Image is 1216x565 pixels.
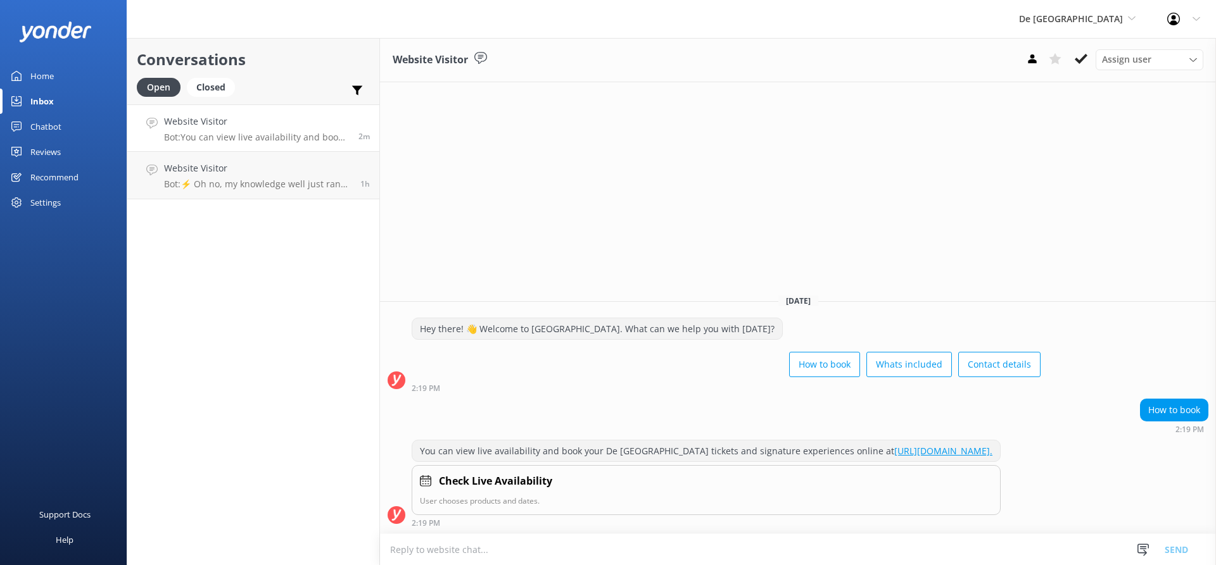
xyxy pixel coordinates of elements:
div: You can view live availability and book your De [GEOGRAPHIC_DATA] tickets and signature experienc... [412,440,1000,462]
div: Inbox [30,89,54,114]
div: Home [30,63,54,89]
strong: 2:19 PM [412,385,440,392]
a: Open [137,80,187,94]
h2: Conversations [137,47,370,71]
a: Website VisitorBot:You can view live availability and book your De Palm Island tickets and signat... [127,104,379,152]
div: Help [56,527,73,552]
div: How to book [1141,399,1208,421]
h4: Website Visitor [164,115,349,128]
a: Website VisitorBot:⚡ Oh no, my knowledge well just ran dry! Could you reshuffle your question? If... [127,152,379,199]
div: Support Docs [39,502,91,527]
button: Contact details [958,352,1041,377]
div: Hey there! 👋 Welcome to [GEOGRAPHIC_DATA]. What can we help you with [DATE]? [412,318,782,340]
a: [URL][DOMAIN_NAME]. [894,445,992,457]
button: Whats included [866,352,952,377]
strong: 2:19 PM [1175,426,1204,433]
div: Assign User [1096,49,1203,70]
p: Bot: You can view live availability and book your De Palm Island tickets and signature experience... [164,132,349,143]
span: [DATE] [778,295,818,306]
span: Assign user [1102,53,1151,66]
a: Closed [187,80,241,94]
span: Sep 07 2025 02:19pm (UTC -04:00) America/Caracas [358,131,370,142]
div: Sep 07 2025 02:19pm (UTC -04:00) America/Caracas [1140,425,1208,433]
h4: Check Live Availability [439,473,552,490]
strong: 2:19 PM [412,519,440,527]
div: Reviews [30,139,61,165]
h4: Website Visitor [164,161,351,175]
p: Bot: ⚡ Oh no, my knowledge well just ran dry! Could you reshuffle your question? If I still draw ... [164,178,351,190]
button: How to book [789,352,860,377]
div: Chatbot [30,114,61,139]
span: Sep 07 2025 12:46pm (UTC -04:00) America/Caracas [360,178,370,189]
p: User chooses products and dates. [420,495,992,507]
div: Closed [187,78,235,97]
div: Open [137,78,180,97]
h3: Website Visitor [393,52,468,68]
div: Recommend [30,165,79,190]
div: Sep 07 2025 02:19pm (UTC -04:00) America/Caracas [412,383,1041,392]
img: yonder-white-logo.png [19,22,92,42]
div: Settings [30,190,61,215]
div: Sep 07 2025 02:19pm (UTC -04:00) America/Caracas [412,518,1001,527]
span: De [GEOGRAPHIC_DATA] [1019,13,1123,25]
